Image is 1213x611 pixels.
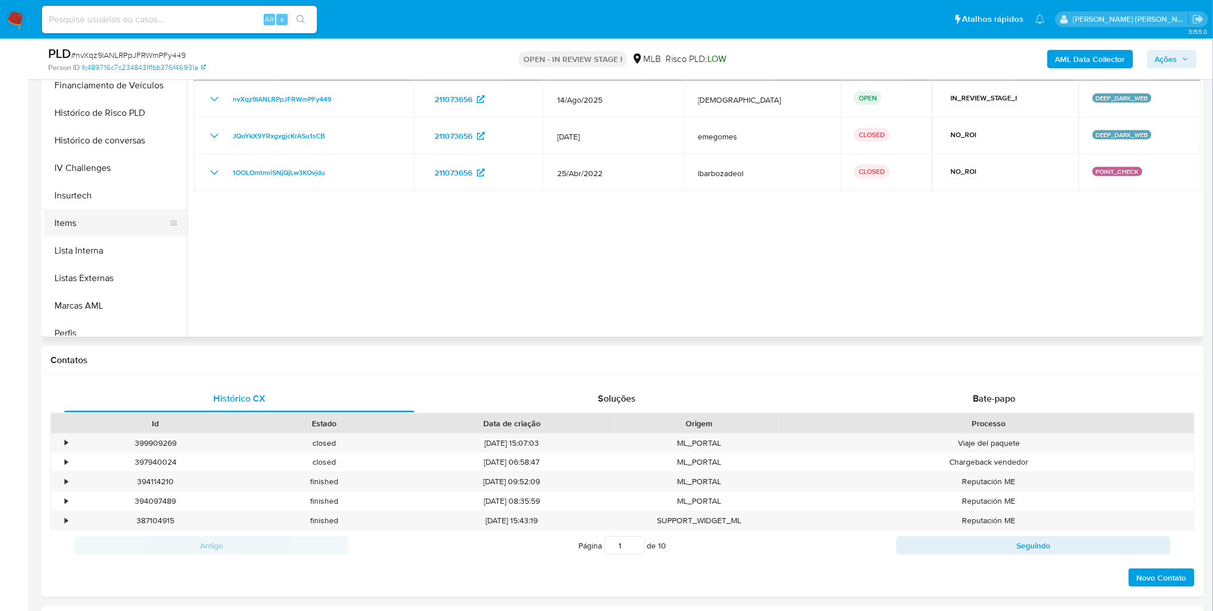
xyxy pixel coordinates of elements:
[71,492,240,511] div: 394097489
[1073,14,1189,25] p: igor.silva@mercadolivre.com
[65,438,68,449] div: •
[1055,50,1125,68] b: AML Data Collector
[615,472,784,491] div: ML_PORTAL
[44,237,187,264] button: Lista Interna
[48,63,80,73] b: Person ID
[1188,27,1207,36] span: 3.155.0
[615,453,784,472] div: ML_PORTAL
[1035,14,1045,24] a: Notificações
[598,392,636,405] span: Soluções
[519,51,627,67] p: OPEN - IN REVIEW STAGE I
[240,472,408,491] div: finished
[44,182,187,209] button: Insurtech
[408,453,615,472] div: [DATE] 06:58:47
[65,496,68,507] div: •
[44,127,187,154] button: Histórico de conversas
[42,12,317,27] input: Pesquise usuários ou casos...
[579,536,667,555] span: Página de
[44,99,187,127] button: Histórico de Risco PLD
[79,418,232,429] div: Id
[1129,569,1195,587] button: Novo Contato
[44,264,187,292] button: Listas Externas
[1155,50,1177,68] span: Ações
[408,472,615,491] div: [DATE] 09:52:09
[792,418,1186,429] div: Processo
[973,392,1016,405] span: Bate-papo
[615,434,784,453] div: ML_PORTAL
[408,434,615,453] div: [DATE] 15:07:03
[784,492,1194,511] div: Reputación ME
[44,72,187,99] button: Financiamento de Veículos
[44,154,187,182] button: IV Challenges
[75,536,349,555] button: Antigo
[44,320,187,347] button: Perfis
[265,14,274,25] span: Alt
[240,434,408,453] div: closed
[784,511,1194,530] div: Reputación ME
[65,515,68,526] div: •
[71,434,240,453] div: 399909269
[408,492,615,511] div: [DATE] 08:35:59
[784,472,1194,491] div: Reputación ME
[48,44,71,63] b: PLD
[659,540,667,551] span: 10
[897,536,1171,555] button: Seguindo
[1047,50,1133,68] button: AML Data Collector
[280,14,284,25] span: s
[71,511,240,530] div: 387104915
[65,476,68,487] div: •
[44,292,187,320] button: Marcas AML
[784,453,1194,472] div: Chargeback vendedor
[416,418,607,429] div: Data de criação
[1192,13,1204,25] a: Sair
[1147,50,1197,68] button: Ações
[240,453,408,472] div: closed
[615,511,784,530] div: SUPPORT_WIDGET_ML
[1137,570,1187,586] span: Novo Contato
[615,492,784,511] div: ML_PORTAL
[240,511,408,530] div: finished
[240,492,408,511] div: finished
[289,11,312,28] button: search-icon
[213,392,265,405] span: Histórico CX
[44,209,178,237] button: Items
[71,472,240,491] div: 394114210
[623,418,776,429] div: Origem
[71,453,240,472] div: 397940024
[82,63,206,73] a: fc489716c7c2348431f1bb376f46931a
[962,13,1024,25] span: Atalhos rápidos
[248,418,400,429] div: Estado
[666,53,726,65] span: Risco PLD:
[71,49,186,61] span: # nvXqz9lANLRPpJFRWmPFy449
[784,434,1194,453] div: Viaje del paquete
[50,355,1195,366] h1: Contatos
[408,511,615,530] div: [DATE] 15:43:19
[632,53,661,65] div: MLB
[65,457,68,468] div: •
[707,52,726,65] span: LOW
